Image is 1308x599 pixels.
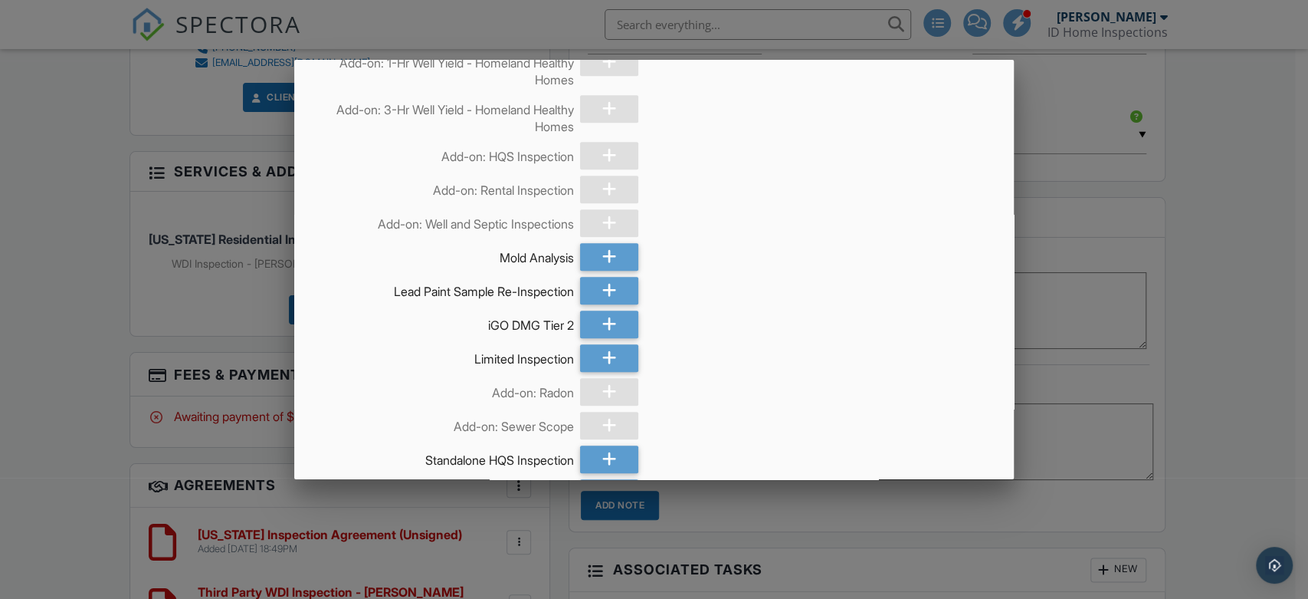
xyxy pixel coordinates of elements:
div: Add-on: HQS Inspection [316,142,574,165]
div: iGO DMG Tier 2 [316,311,574,334]
div: Add-on: 3-Hr Well Yield - Homeland Healthy Homes [316,95,574,136]
div: Add-on: Sewer Scope [316,412,574,435]
div: Standalone HQS Inspection [316,446,574,469]
div: Lead Paint Sample Re-Inspection [316,277,574,300]
div: Add-on: Rental Inspection [316,176,574,199]
div: Rental and MDE Package [316,479,574,502]
div: Mold Analysis [316,243,574,266]
div: Open Intercom Messenger [1256,547,1293,584]
div: Add-on: Radon [316,378,574,401]
div: Add-on: Well and Septic Inspections [316,209,574,232]
div: Add-on: 1-Hr Well Yield - Homeland Healthy Homes [316,48,574,89]
div: Limited Inspection [316,344,574,367]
